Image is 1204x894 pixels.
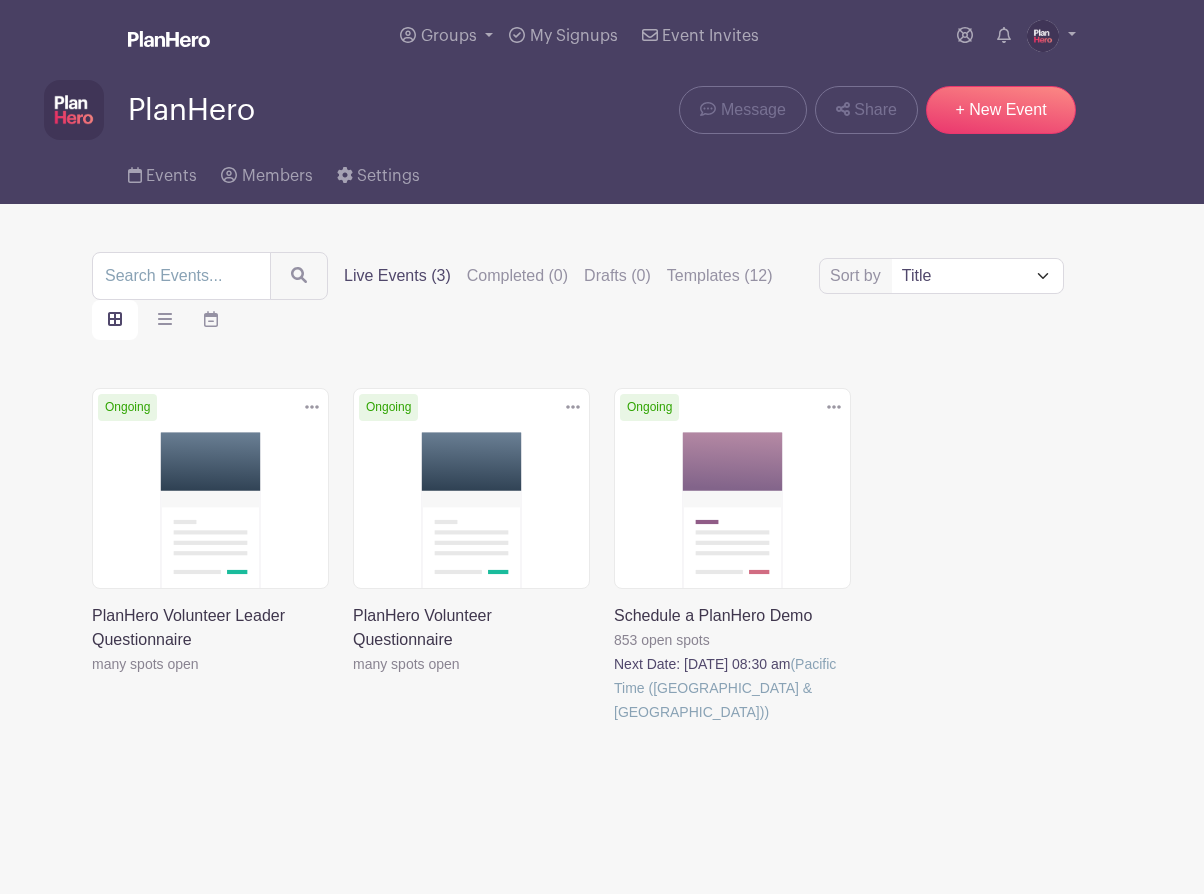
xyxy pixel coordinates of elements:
a: + New Event [926,86,1076,134]
span: PlanHero [128,94,255,127]
a: Share [815,86,918,134]
label: Live Events (3) [344,264,451,288]
label: Templates (12) [667,264,773,288]
label: Drafts (0) [584,264,651,288]
span: Message [721,98,786,122]
span: Event Invites [662,28,759,44]
div: filters [344,264,773,288]
input: Search Events... [92,252,271,300]
span: Groups [421,28,477,44]
a: Members [221,140,312,204]
span: Settings [357,168,420,184]
img: PH-Logo-Square-Centered-Purple.jpg [44,80,104,140]
label: Sort by [830,264,887,288]
span: Events [146,168,197,184]
label: Completed (0) [467,264,568,288]
span: My Signups [530,28,618,44]
span: Share [854,98,897,122]
span: Members [242,168,313,184]
a: Message [679,86,806,134]
a: Events [128,140,197,204]
img: logo_white-6c42ec7e38ccf1d336a20a19083b03d10ae64f83f12c07503d8b9e83406b4c7d.svg [128,31,210,47]
div: order and view [92,300,234,340]
a: Settings [337,140,420,204]
img: PH-Logo-Circle-Centered-Purple.jpg [1027,20,1059,52]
